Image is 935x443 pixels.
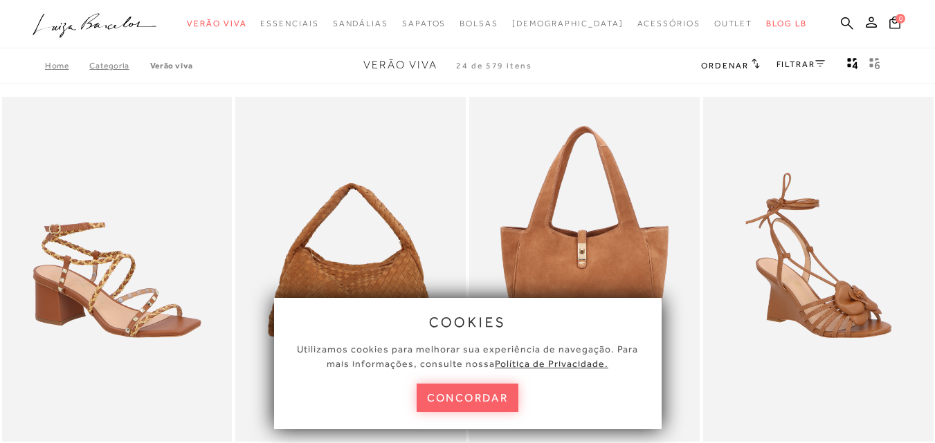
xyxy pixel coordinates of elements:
[495,358,608,369] a: Política de Privacidade.
[333,11,388,37] a: noSubCategoriesText
[297,343,638,369] span: Utilizamos cookies para melhorar sua experiência de navegação. Para mais informações, consulte nossa
[89,61,149,70] a: Categoria
[187,11,246,37] a: noSubCategoriesText
[3,99,231,440] img: SANDÁLIA EM COURO CARAMELO COM SALTO MÉDIO E TIRAS TRANÇADAS TRICOLOR
[45,61,89,70] a: Home
[766,19,806,28] span: BLOG LB
[460,11,498,37] a: noSubCategoriesText
[260,19,318,28] span: Essenciais
[150,61,193,70] a: Verão Viva
[402,19,446,28] span: Sapatos
[460,19,498,28] span: Bolsas
[865,57,884,75] button: gridText6Desc
[429,314,507,330] span: cookies
[843,57,862,75] button: Mostrar 4 produtos por linha
[402,11,446,37] a: noSubCategoriesText
[333,19,388,28] span: Sandálias
[637,19,700,28] span: Acessórios
[777,59,825,69] a: FILTRAR
[456,61,532,70] span: 24 de 579 itens
[705,99,932,440] img: SANDÁLIA ANABELA EM COURO CARAMELO AMARRAÇÃO E APLICAÇÃO FLORAL
[260,11,318,37] a: noSubCategoriesText
[714,11,753,37] a: noSubCategoriesText
[885,15,905,34] button: 0
[237,99,464,440] a: BOLSA HOBO EM CAMURÇA TRESSÊ CARAMELO GRANDE BOLSA HOBO EM CAMURÇA TRESSÊ CARAMELO GRANDE
[512,11,624,37] a: noSubCategoriesText
[363,59,437,71] span: Verão Viva
[237,99,464,440] img: BOLSA HOBO EM CAMURÇA TRESSÊ CARAMELO GRANDE
[3,99,231,440] a: SANDÁLIA EM COURO CARAMELO COM SALTO MÉDIO E TIRAS TRANÇADAS TRICOLOR SANDÁLIA EM COURO CARAMELO ...
[417,384,519,412] button: concordar
[187,19,246,28] span: Verão Viva
[637,11,700,37] a: noSubCategoriesText
[512,19,624,28] span: [DEMOGRAPHIC_DATA]
[896,14,905,23] span: 0
[705,99,932,440] a: SANDÁLIA ANABELA EM COURO CARAMELO AMARRAÇÃO E APLICAÇÃO FLORAL SANDÁLIA ANABELA EM COURO CARAMEL...
[471,99,698,440] a: BOLSA MÉDIA EM CAMURÇA CARAMELO COM FECHO DOURADO BOLSA MÉDIA EM CAMURÇA CARAMELO COM FECHO DOURADO
[766,11,806,37] a: BLOG LB
[471,99,698,440] img: BOLSA MÉDIA EM CAMURÇA CARAMELO COM FECHO DOURADO
[701,61,748,70] span: Ordenar
[714,19,753,28] span: Outlet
